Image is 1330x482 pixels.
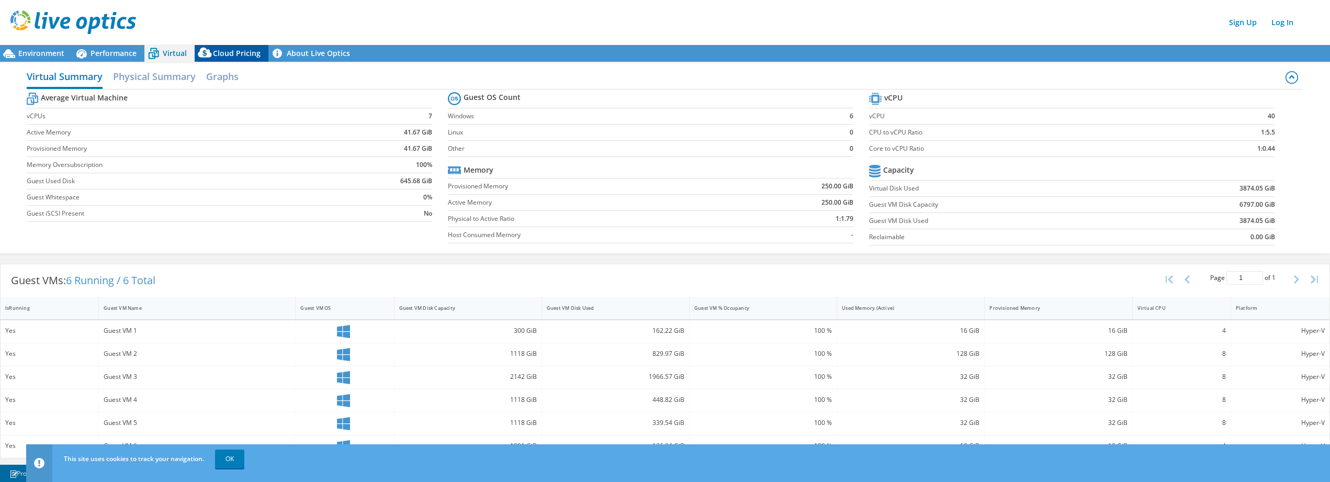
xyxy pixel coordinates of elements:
div: 100 % [694,394,832,406]
div: Yes [5,440,94,452]
div: 10 GiB [842,440,979,452]
div: Hyper-V [1236,371,1325,383]
div: 32 GiB [989,394,1127,406]
div: Guest VM Disk Used [547,305,672,311]
div: 8 [1137,417,1226,429]
label: Physical to Active Ratio [448,214,736,224]
label: CPU to vCPU Ratio [869,127,1182,138]
label: Virtual Disk Used [869,183,1143,194]
div: IsRunning [5,305,81,311]
div: 1001 GiB [399,440,537,452]
label: Memory Oversubscription [27,160,335,170]
div: 1966.57 GiB [547,371,684,383]
b: 0 [850,143,853,154]
div: Guest VM Disk Capacity [399,305,524,311]
div: 4 [1137,440,1226,452]
b: 7 [429,111,432,121]
b: No [424,208,432,219]
a: Sign Up [1224,15,1262,30]
b: 3874.05 GiB [1239,216,1275,226]
div: 16 GiB [989,325,1127,337]
div: 4 [1137,325,1226,337]
div: 829.97 GiB [547,348,684,360]
b: 3874.05 GiB [1239,183,1275,194]
b: Memory [464,165,493,175]
h2: Virtual Summary [27,66,103,89]
span: Cloud Pricing [213,48,261,58]
a: Project Notes [2,467,63,480]
label: Host Consumed Memory [448,230,736,240]
b: 1:0.44 [1257,143,1275,154]
div: Virtual CPU [1137,305,1213,311]
div: Guest VM 2 [104,348,290,360]
div: 100 % [694,440,832,452]
div: 32 GiB [989,371,1127,383]
label: Provisioned Memory [448,181,736,192]
div: Hyper-V [1236,348,1325,360]
div: 100 % [694,417,832,429]
b: vCPU [884,93,903,103]
div: 126.94 GiB [547,440,684,452]
label: Provisioned Memory [27,143,335,154]
div: 16 GiB [842,325,979,337]
span: Environment [18,48,64,58]
b: - [851,230,853,240]
div: 100 % [694,348,832,360]
b: 250.00 GiB [821,181,853,192]
div: 32 GiB [842,417,979,429]
b: 1:1.79 [836,214,853,224]
b: 40 [1268,111,1275,121]
div: 1118 GiB [399,417,537,429]
div: 8 [1137,394,1226,406]
b: 100% [416,160,432,170]
div: Guest VM 5 [104,417,290,429]
div: 1118 GiB [399,348,537,360]
h2: Graphs [206,66,239,87]
label: Reclaimable [869,232,1143,242]
div: Guest VM 6 [104,440,290,452]
div: 100 % [694,371,832,383]
span: Page of [1210,271,1276,285]
b: 6797.00 GiB [1239,199,1275,210]
div: 300 GiB [399,325,537,337]
label: Linux [448,127,834,138]
label: vCPU [869,111,1182,121]
label: Active Memory [448,197,736,208]
div: 2142 GiB [399,371,537,383]
div: 100 % [694,325,832,337]
div: Used Memory (Active) [842,305,967,311]
div: 32 GiB [842,371,979,383]
b: 1:5.5 [1261,127,1275,138]
b: 41.67 GiB [404,127,432,138]
img: live_optics_svg.svg [10,10,136,34]
div: 339.54 GiB [547,417,684,429]
input: jump to page [1226,271,1263,285]
label: Guest Used Disk [27,176,335,186]
div: Guest VM 4 [104,394,290,406]
a: OK [215,450,244,468]
div: 32 GiB [842,394,979,406]
b: Average Virtual Machine [41,93,128,103]
span: Virtual [163,48,187,58]
div: Guest VM 3 [104,371,290,383]
div: Hyper-V [1236,394,1325,406]
div: Hyper-V [1236,417,1325,429]
b: 0% [423,192,432,203]
div: 8 [1137,371,1226,383]
span: This site uses cookies to track your navigation. [64,454,204,463]
a: About Live Optics [268,45,358,62]
div: Guest VM OS [300,305,376,311]
div: Provisioned Memory [989,305,1114,311]
div: Yes [5,417,94,429]
div: Platform [1236,305,1312,311]
span: 6 Running / 6 Total [66,273,155,287]
span: 1 [1272,273,1276,282]
span: Performance [91,48,137,58]
b: 645.68 GiB [400,176,432,186]
div: Yes [5,348,94,360]
label: Guest Whitespace [27,192,335,203]
label: Active Memory [27,127,335,138]
label: Windows [448,111,834,121]
label: Guest VM Disk Capacity [869,199,1143,210]
label: Core to vCPU Ratio [869,143,1182,154]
